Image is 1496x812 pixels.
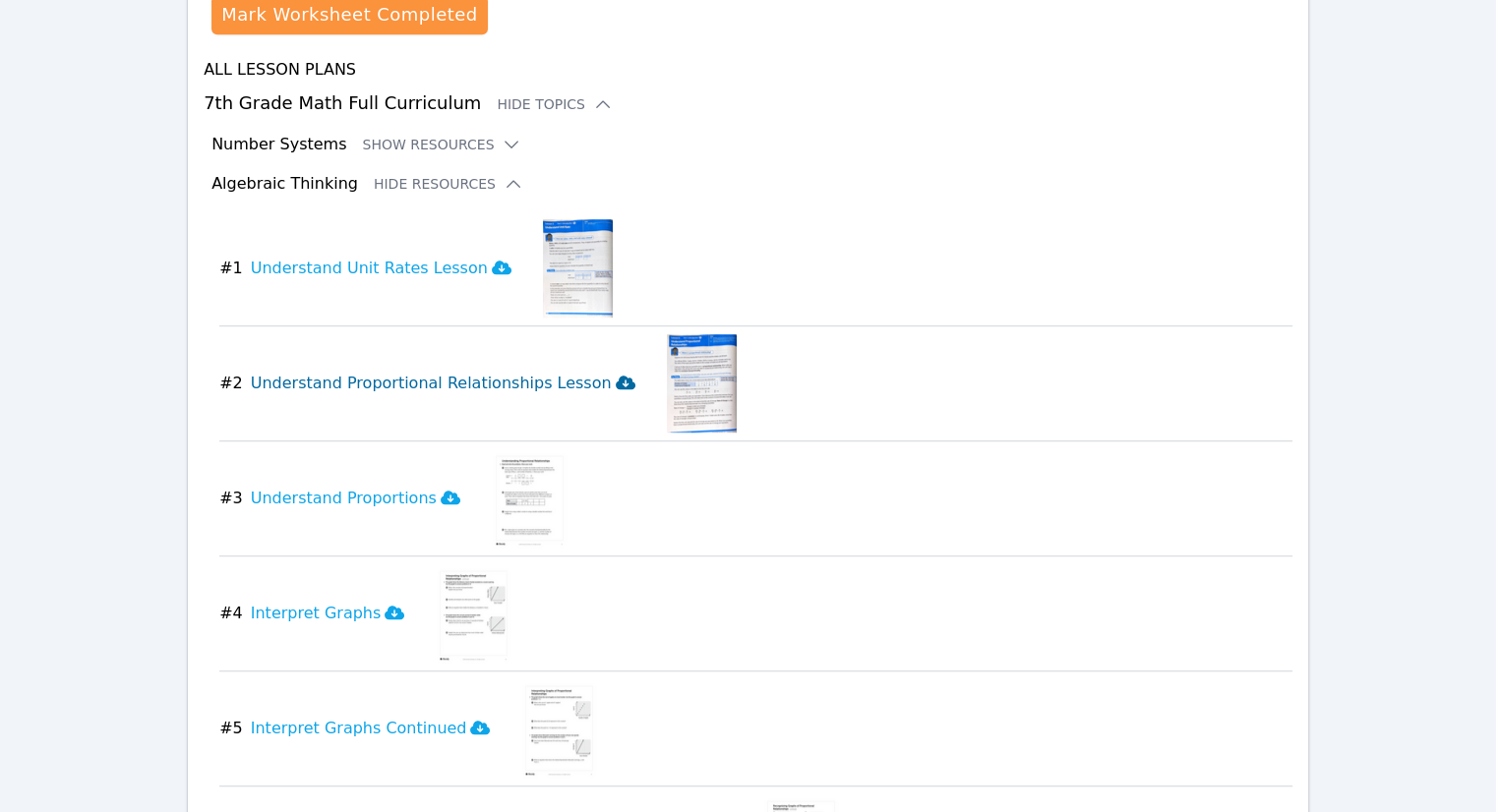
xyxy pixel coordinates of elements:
[251,717,491,740] h3: Interpret Graphs Continued
[219,219,527,318] button: #1Understand Unit Rates Lesson
[251,487,460,510] h3: Understand Proportions
[219,449,476,548] button: #3Understand Proportions
[211,172,358,196] h3: Algebraic Thinking
[251,372,635,395] h3: Understand Proportional Relationships Lesson
[219,679,506,778] button: #5Interpret Graphs Continued
[251,602,405,625] h3: Interpret Graphs
[204,58,1292,82] h4: All Lesson Plans
[492,449,568,548] img: Understand Proportions
[219,372,243,395] span: # 2
[219,602,243,625] span: # 4
[204,89,1292,117] h3: 7th Grade Math Full Curriculum
[436,564,511,663] img: Interpret Graphs
[251,257,511,280] h3: Understand Unit Rates Lesson
[219,717,243,740] span: # 5
[374,174,523,194] button: Hide Resources
[667,334,737,433] img: Understand Proportional Relationships Lesson
[543,219,613,318] img: Understand Unit Rates Lesson
[219,564,420,663] button: #4Interpret Graphs
[221,1,477,29] div: Mark Worksheet Completed
[219,334,650,433] button: #2Understand Proportional Relationships Lesson
[219,257,243,280] span: # 1
[211,133,346,156] h3: Number Systems
[521,679,597,778] img: Interpret Graphs Continued
[362,135,521,154] button: Show Resources
[219,487,243,510] span: # 3
[497,94,613,114] button: Hide Topics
